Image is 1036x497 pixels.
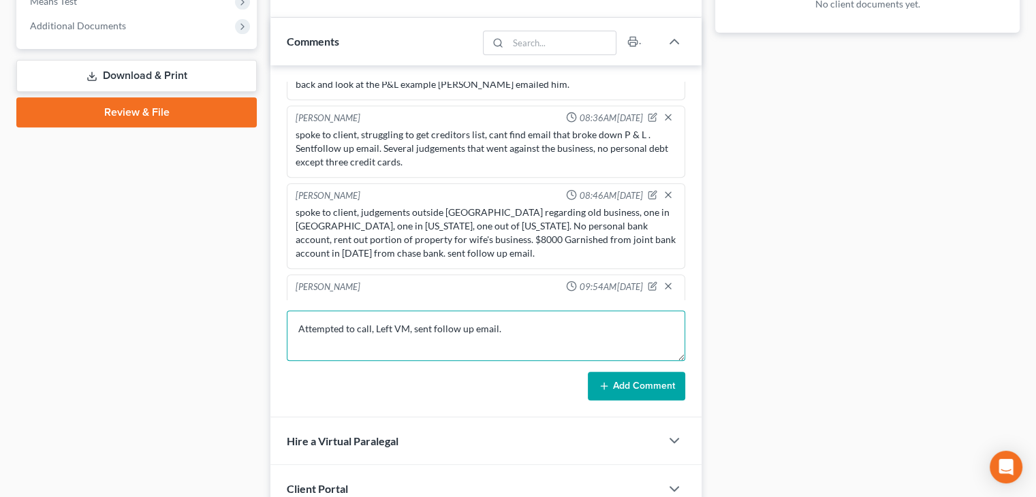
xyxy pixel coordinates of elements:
div: spoke to client, judgements outside [GEOGRAPHIC_DATA] regarding old business, one in [GEOGRAPHIC_... [296,206,676,260]
span: Client Portal [287,482,348,495]
button: Add Comment [588,372,685,400]
div: [PERSON_NAME] [296,112,360,125]
span: 08:36AM[DATE] [580,112,642,125]
span: Comments [287,35,339,48]
span: 08:46AM[DATE] [580,189,642,202]
input: Search... [508,31,616,54]
div: spoke to client, getting P&L together , creditors list, 6 months of pay statements, sent follow u... [296,297,676,324]
div: [PERSON_NAME] [296,280,360,294]
span: Additional Documents [30,20,126,31]
a: Download & Print [16,60,257,92]
div: [PERSON_NAME] [296,189,360,203]
span: 09:54AM[DATE] [580,280,642,293]
a: Review & File [16,97,257,127]
span: Hire a Virtual Paralegal [287,434,398,447]
div: Open Intercom Messenger [990,451,1022,483]
div: spoke to client, struggling to get creditors list, cant find email that broke down P & L . Sentfo... [296,128,676,169]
